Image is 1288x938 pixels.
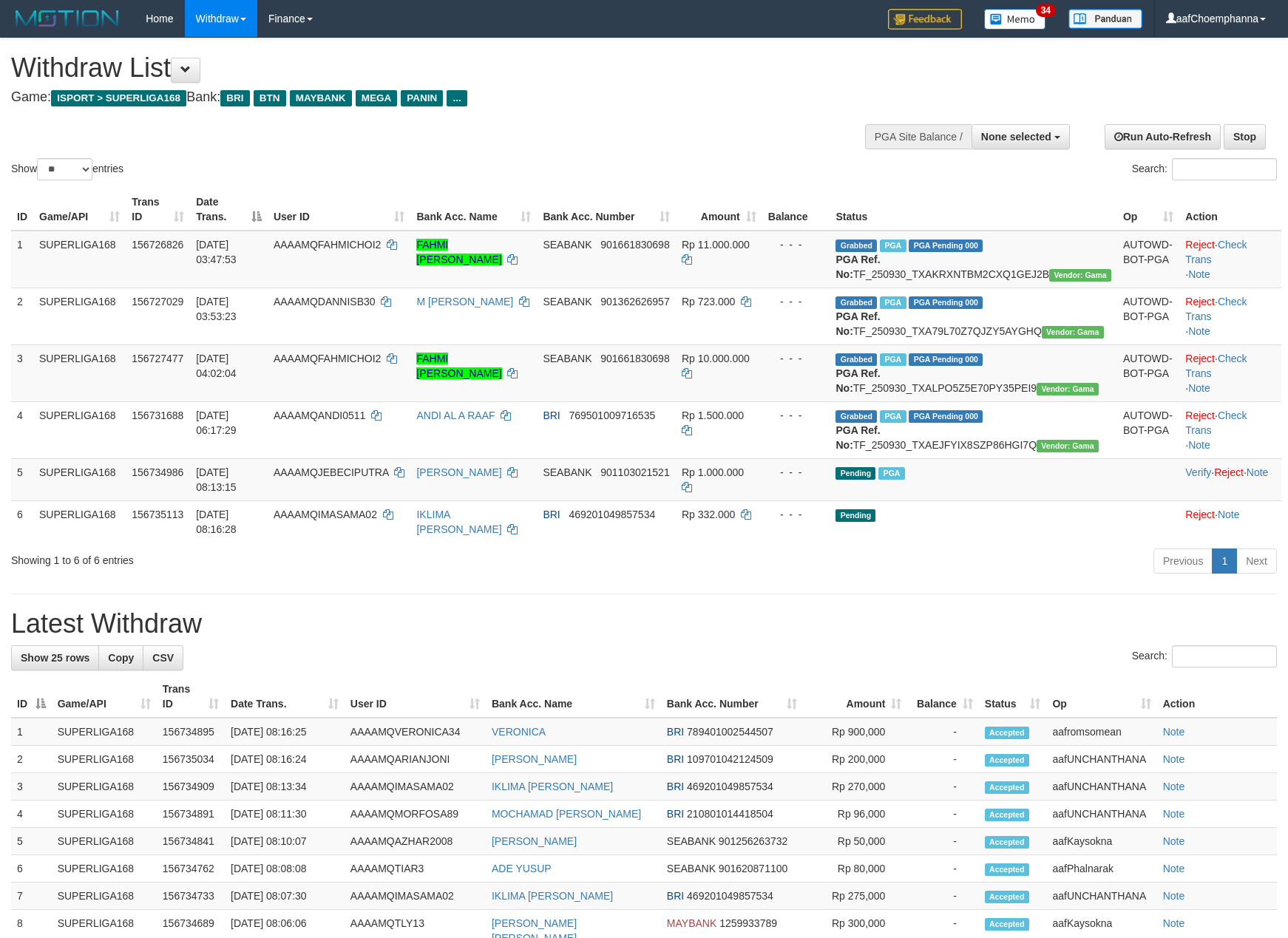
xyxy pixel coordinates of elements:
span: Rp 332.000 [682,509,735,520]
div: - - - [768,465,824,480]
a: [PERSON_NAME] [492,835,577,847]
th: Game/API: activate to sort column ascending [33,188,126,231]
td: SUPERLIGA168 [52,801,157,828]
span: Grabbed [835,296,877,309]
span: Marked by aafandaneth [880,239,906,252]
span: ... [447,90,467,106]
th: Trans ID: activate to sort column ascending [157,676,225,718]
span: BRI [667,726,684,738]
span: [DATE] 08:16:28 [196,509,237,535]
span: BRI [667,781,684,792]
td: - [907,883,978,910]
td: SUPERLIGA168 [52,828,157,855]
td: 7 [11,883,52,910]
th: Amount: activate to sort column ascending [676,188,762,231]
td: · · [1179,344,1281,401]
span: [DATE] 03:47:53 [196,239,237,265]
a: Note [1188,382,1210,394]
a: Note [1188,439,1210,451]
td: SUPERLIGA168 [52,718,157,746]
a: Previous [1153,548,1213,574]
a: VERONICA [492,726,546,738]
th: ID: activate to sort column descending [11,676,52,718]
td: Rp 270,000 [803,773,908,801]
span: Marked by aafandaneth [880,296,906,309]
a: Note [1188,325,1210,337]
td: 156734895 [157,718,225,746]
a: Reject [1185,239,1215,251]
a: Note [1163,753,1185,765]
td: aafUNCHANTHANA [1046,773,1156,801]
td: SUPERLIGA168 [52,883,157,910]
td: TF_250930_TXAKRXNTBM2CXQ1GEJ2B [830,231,1116,288]
td: SUPERLIGA168 [33,288,126,344]
span: BRI [220,90,249,106]
td: · · [1179,288,1281,344]
a: M [PERSON_NAME] [416,296,513,307]
td: 156734762 [157,855,225,883]
td: TF_250930_TXALPO5Z5E70PY35PEI9 [830,344,1116,401]
td: [DATE] 08:11:30 [225,801,345,828]
div: Showing 1 to 6 of 6 entries [11,547,526,568]
span: AAAAMQFAHMICHOI2 [274,239,381,251]
span: SEABANK [543,239,592,251]
span: 156727477 [132,353,183,364]
a: Copy [98,645,143,670]
a: IKLIMA [PERSON_NAME] [492,890,613,902]
h1: Withdraw List [11,53,844,83]
a: Next [1236,548,1277,574]
span: Copy 901256263732 to clipboard [719,835,787,847]
td: AUTOWD-BOT-PGA [1117,401,1179,458]
a: Note [1218,509,1240,520]
a: Note [1163,890,1185,902]
td: AAAAMQIMASAMA02 [345,883,486,910]
span: Accepted [985,727,1029,739]
a: Reject [1185,296,1215,307]
span: Copy 901103021521 to clipboard [600,466,669,478]
td: aafUNCHANTHANA [1046,801,1156,828]
button: None selected [972,124,1070,149]
span: Copy 789401002544507 to clipboard [687,726,773,738]
td: AAAAMQAZHAR2008 [345,828,486,855]
td: aafromsomean [1046,718,1156,746]
th: User ID: activate to sort column ascending [345,676,486,718]
a: FAHMI [PERSON_NAME] [416,353,501,379]
th: Status [830,188,1116,231]
span: Rp 11.000.000 [682,239,750,251]
span: BRI [667,753,684,765]
a: MOCHAMAD [PERSON_NAME] [492,808,641,820]
td: aafKaysokna [1046,828,1156,855]
span: 156731688 [132,409,183,421]
td: - [907,773,978,801]
span: Marked by aafromsomean [880,410,906,423]
span: Grabbed [835,410,877,423]
input: Search: [1172,158,1277,180]
a: Check Trans [1185,296,1247,322]
span: 156726826 [132,239,183,251]
td: 3 [11,773,52,801]
td: 6 [11,855,52,883]
a: Reject [1185,409,1215,421]
a: ANDI AL A RAAF [416,409,495,421]
td: aafUNCHANTHANA [1046,746,1156,773]
td: Rp 50,000 [803,828,908,855]
span: AAAAMQIMASAMA02 [274,509,377,520]
span: MEGA [356,90,398,106]
span: Copy 901661830698 to clipboard [600,239,669,251]
td: · [1179,500,1281,543]
h1: Latest Withdraw [11,609,1277,639]
td: · · [1179,231,1281,288]
span: Copy 109701042124509 to clipboard [687,753,773,765]
td: [DATE] 08:16:24 [225,746,345,773]
span: MAYBANK [667,917,716,929]
td: 3 [11,344,33,401]
a: Check Trans [1185,239,1247,265]
span: 156734986 [132,466,183,478]
a: ADE YUSUP [492,863,552,874]
div: - - - [768,237,824,252]
span: CSV [152,652,174,664]
span: PANIN [401,90,443,106]
td: [DATE] 08:13:34 [225,773,345,801]
input: Search: [1172,645,1277,667]
span: [DATE] 04:02:04 [196,353,237,379]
